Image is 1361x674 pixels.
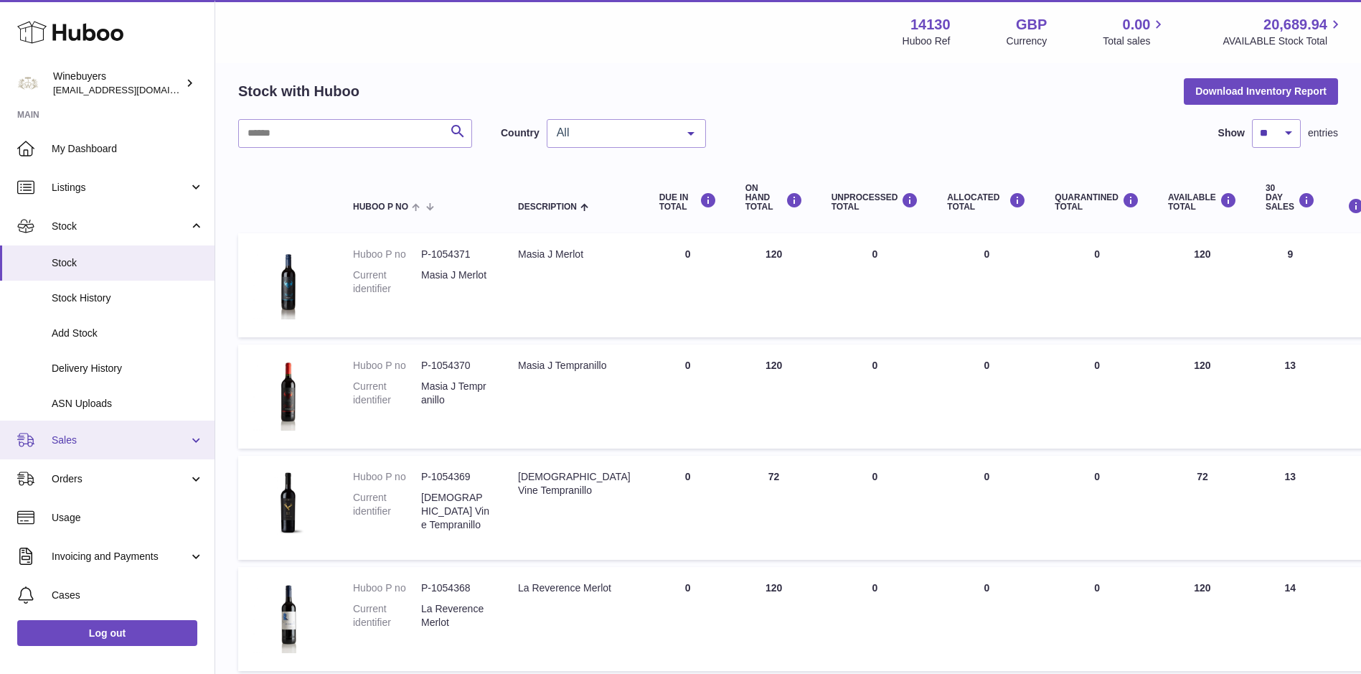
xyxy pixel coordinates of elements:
[353,359,421,373] dt: Huboo P no
[645,456,731,560] td: 0
[421,602,489,629] dd: La Reverence Merlot
[353,268,421,296] dt: Current identifier
[353,602,421,629] dt: Current identifier
[731,233,817,337] td: 120
[421,581,489,595] dd: P-1054368
[1094,360,1100,371] span: 0
[421,359,489,373] dd: P-1054370
[518,359,631,373] div: Masia J Tempranillo
[421,470,489,484] dd: P-1054369
[933,567,1040,671] td: 0
[1251,456,1329,560] td: 13
[933,456,1040,560] td: 0
[1184,78,1338,104] button: Download Inventory Report
[1251,233,1329,337] td: 9
[52,291,204,305] span: Stock History
[933,233,1040,337] td: 0
[253,581,324,653] img: product image
[421,268,489,296] dd: Masia J Merlot
[645,345,731,449] td: 0
[53,84,211,95] span: [EMAIL_ADDRESS][DOMAIN_NAME]
[253,470,324,542] img: product image
[518,202,577,212] span: Description
[52,434,189,447] span: Sales
[933,345,1040,449] td: 0
[1123,15,1151,34] span: 0.00
[1266,184,1315,212] div: 30 DAY SALES
[1094,471,1100,482] span: 0
[52,256,204,270] span: Stock
[1103,34,1167,48] span: Total sales
[421,491,489,532] dd: [DEMOGRAPHIC_DATA] Vine Tempranillo
[947,192,1026,212] div: ALLOCATED Total
[1154,345,1251,449] td: 120
[1007,34,1047,48] div: Currency
[253,248,324,319] img: product image
[52,550,189,563] span: Invoicing and Payments
[817,233,933,337] td: 0
[52,472,189,486] span: Orders
[553,126,677,140] span: All
[52,142,204,156] span: My Dashboard
[52,327,204,340] span: Add Stock
[745,184,803,212] div: ON HAND Total
[501,126,540,140] label: Country
[1223,34,1344,48] span: AVAILABLE Stock Total
[518,248,631,261] div: Masia J Merlot
[1223,15,1344,48] a: 20,689.94 AVAILABLE Stock Total
[1094,582,1100,594] span: 0
[53,70,182,97] div: Winebuyers
[518,581,631,595] div: La Reverence Merlot
[52,362,204,375] span: Delivery History
[17,620,197,646] a: Log out
[353,491,421,532] dt: Current identifier
[832,192,919,212] div: UNPROCESSED Total
[1168,192,1237,212] div: AVAILABLE Total
[1218,126,1245,140] label: Show
[1154,567,1251,671] td: 120
[817,345,933,449] td: 0
[353,380,421,407] dt: Current identifier
[1251,567,1329,671] td: 14
[1016,15,1047,34] strong: GBP
[1263,15,1327,34] span: 20,689.94
[253,359,324,431] img: product image
[817,456,933,560] td: 0
[353,248,421,261] dt: Huboo P no
[731,567,817,671] td: 120
[1308,126,1338,140] span: entries
[1055,192,1139,212] div: QUARANTINED Total
[1154,456,1251,560] td: 72
[910,15,951,34] strong: 14130
[238,82,359,101] h2: Stock with Huboo
[817,567,933,671] td: 0
[731,345,817,449] td: 120
[518,470,631,497] div: [DEMOGRAPHIC_DATA] Vine Tempranillo
[353,470,421,484] dt: Huboo P no
[17,72,39,94] img: internalAdmin-14130@internal.huboo.com
[353,202,408,212] span: Huboo P no
[52,181,189,195] span: Listings
[903,34,951,48] div: Huboo Ref
[1094,248,1100,260] span: 0
[645,567,731,671] td: 0
[1103,15,1167,48] a: 0.00 Total sales
[421,380,489,407] dd: Masia J Tempranillo
[645,233,731,337] td: 0
[52,589,204,602] span: Cases
[353,581,421,595] dt: Huboo P no
[731,456,817,560] td: 72
[421,248,489,261] dd: P-1054371
[1251,345,1329,449] td: 13
[659,192,717,212] div: DUE IN TOTAL
[52,511,204,525] span: Usage
[52,397,204,411] span: ASN Uploads
[1154,233,1251,337] td: 120
[52,220,189,233] span: Stock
